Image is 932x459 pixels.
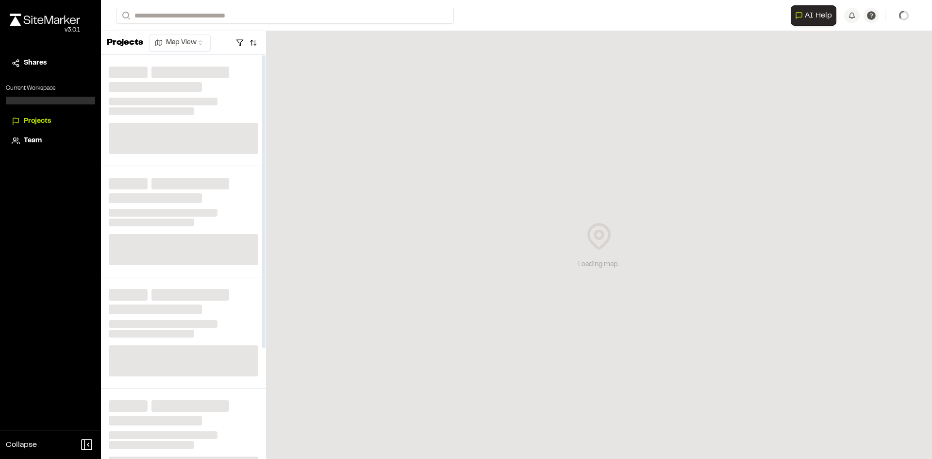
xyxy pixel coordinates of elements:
[116,8,134,24] button: Search
[791,5,836,26] button: Open AI Assistant
[6,84,95,93] p: Current Workspace
[10,26,80,34] div: Oh geez...please don't...
[578,259,620,270] div: Loading map...
[791,5,840,26] div: Open AI Assistant
[805,10,832,21] span: AI Help
[10,14,80,26] img: rebrand.png
[24,116,51,127] span: Projects
[6,439,37,451] span: Collapse
[12,136,89,146] a: Team
[24,136,42,146] span: Team
[12,58,89,68] a: Shares
[107,36,143,50] p: Projects
[24,58,47,68] span: Shares
[12,116,89,127] a: Projects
